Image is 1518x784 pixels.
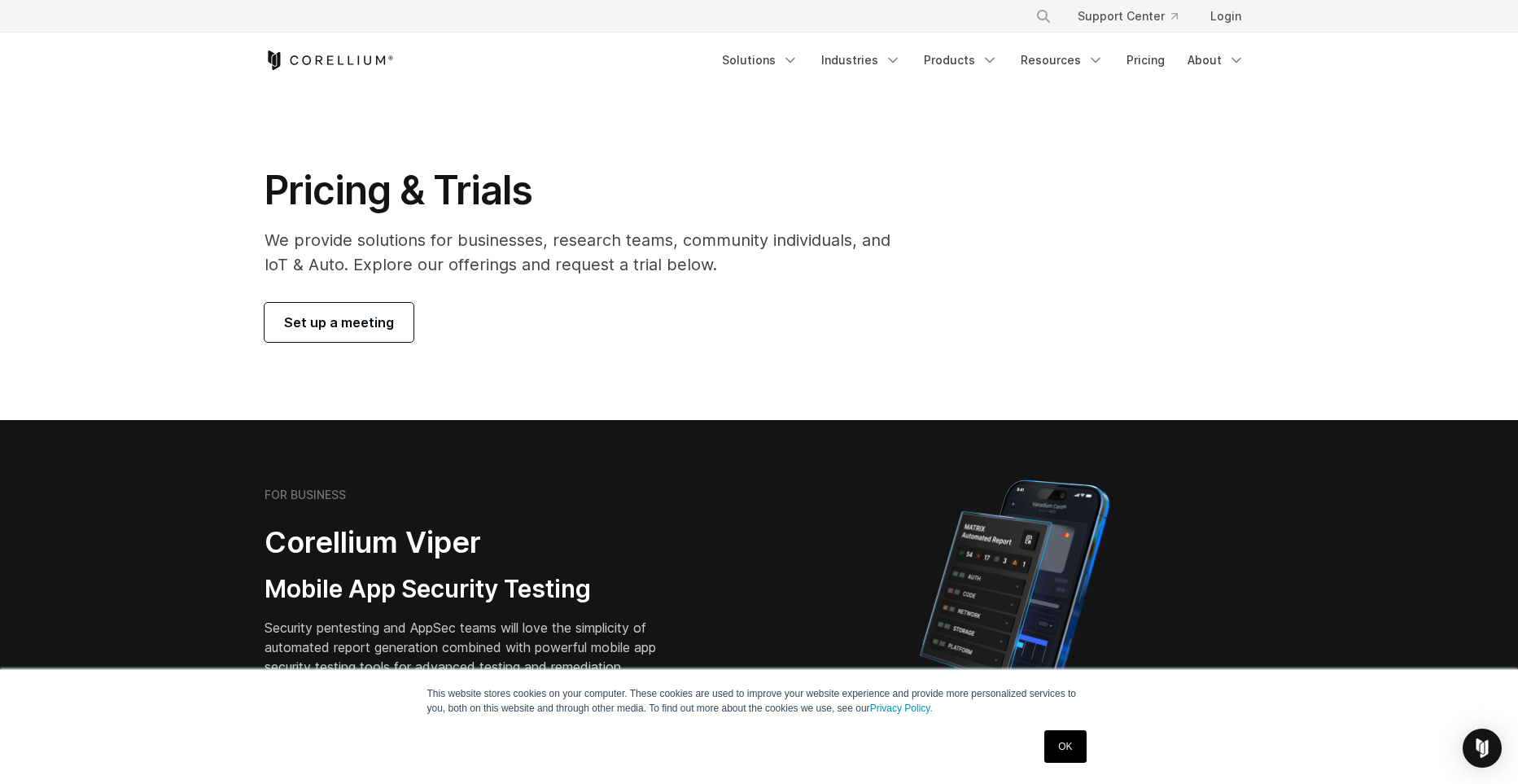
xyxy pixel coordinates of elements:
[712,46,808,75] a: Solutions
[892,472,1137,757] img: Corellium MATRIX automated report on iPhone showing app vulnerability test results across securit...
[265,524,681,561] h2: Corellium Viper
[914,46,1008,75] a: Products
[1117,46,1175,75] a: Pricing
[1044,730,1086,763] a: OK
[1011,46,1113,75] a: Resources
[265,166,913,215] h1: Pricing & Trials
[1016,2,1254,31] div: Navigation Menu
[265,303,413,342] a: Set up a meeting
[265,488,346,502] h6: FOR BUSINESS
[265,50,394,70] a: Corellium Home
[427,686,1091,716] p: This website stores cookies on your computer. These cookies are used to improve your website expe...
[1065,2,1191,31] a: Support Center
[1029,2,1058,31] button: Search
[870,703,933,714] a: Privacy Policy.
[1178,46,1254,75] a: About
[1197,2,1254,31] a: Login
[284,313,394,332] span: Set up a meeting
[811,46,911,75] a: Industries
[1463,729,1502,768] div: Open Intercom Messenger
[265,618,681,677] p: Security pentesting and AppSec teams will love the simplicity of automated report generation comb...
[265,574,681,605] h3: Mobile App Security Testing
[712,46,1254,75] div: Navigation Menu
[265,228,913,277] p: We provide solutions for businesses, research teams, community individuals, and IoT & Auto. Explo...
